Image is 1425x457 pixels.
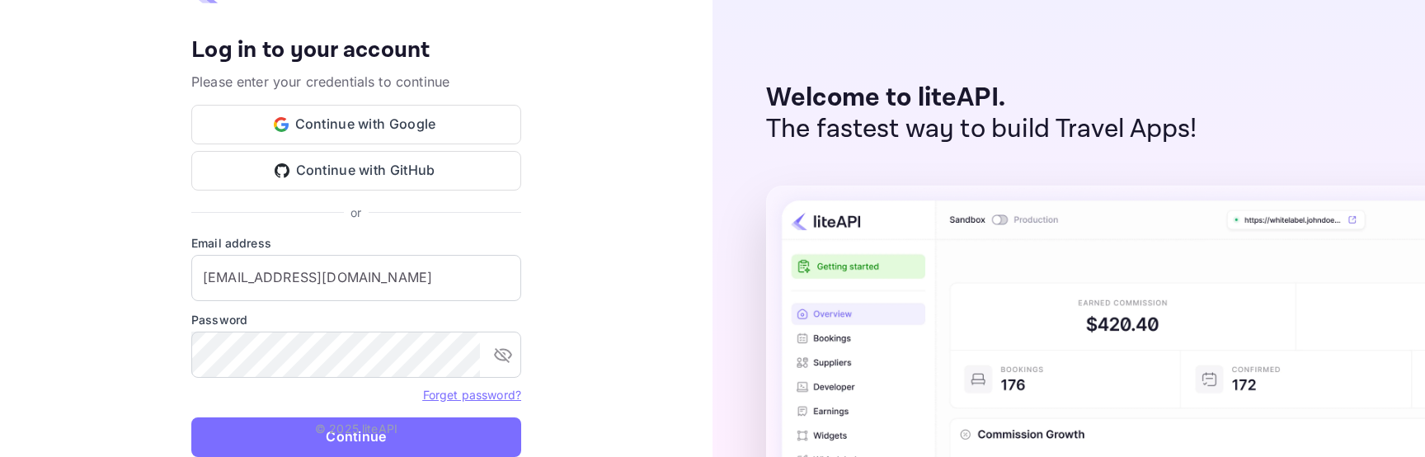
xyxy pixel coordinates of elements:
button: Continue with GitHub [191,151,521,191]
button: Continue [191,417,521,457]
button: toggle password visibility [487,338,520,371]
input: Enter your email address [191,255,521,301]
a: Forget password? [423,388,521,402]
a: Forget password? [423,386,521,403]
p: or [350,204,361,221]
label: Password [191,311,521,328]
button: Continue with Google [191,105,521,144]
p: The fastest way to build Travel Apps! [766,114,1197,145]
h4: Log in to your account [191,36,521,65]
p: Welcome to liteAPI. [766,82,1197,114]
p: Please enter your credentials to continue [191,72,521,92]
label: Email address [191,234,521,252]
p: © 2025 liteAPI [315,420,397,437]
